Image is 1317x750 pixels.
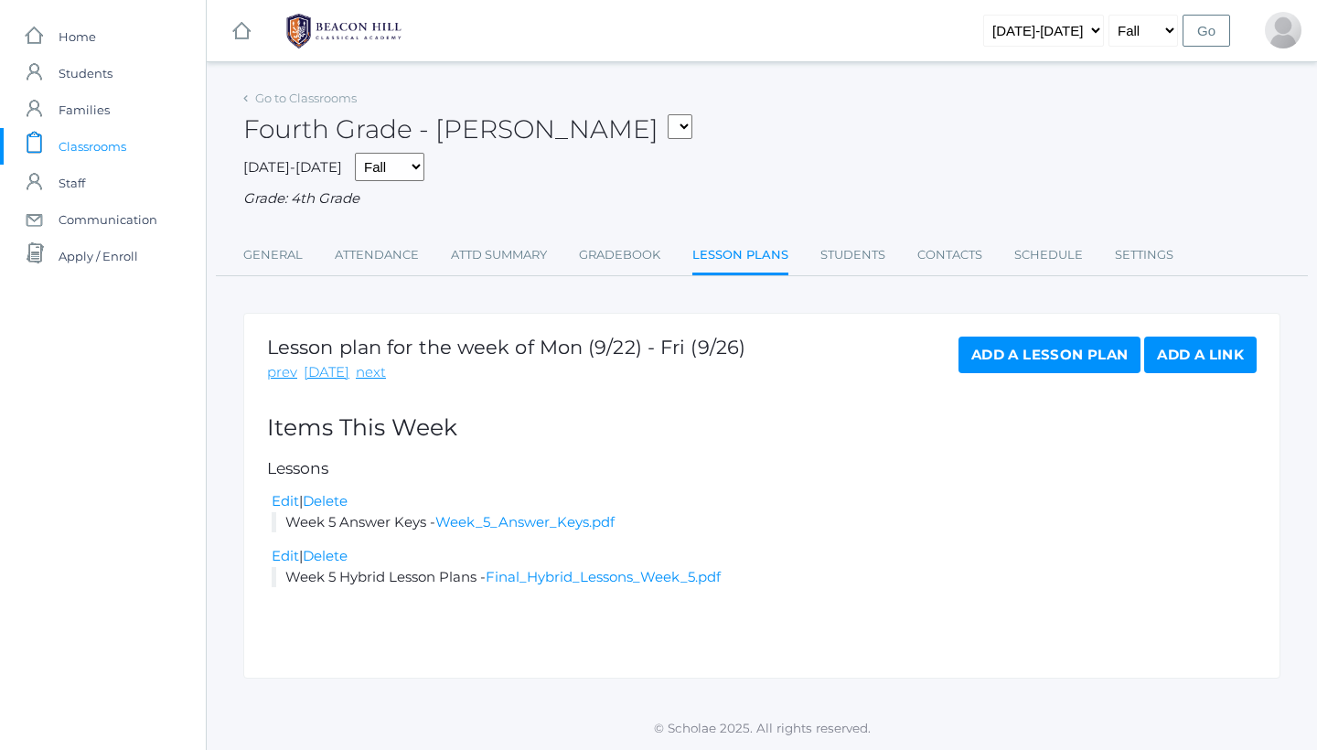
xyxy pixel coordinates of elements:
[59,55,112,91] span: Students
[958,337,1140,373] a: Add a Lesson Plan
[243,115,692,144] h2: Fourth Grade - [PERSON_NAME]
[1014,237,1083,273] a: Schedule
[272,491,1257,512] div: |
[267,362,297,383] a: prev
[486,568,721,585] a: Final_Hybrid_Lessons_Week_5.pdf
[451,237,547,273] a: Attd Summary
[1265,12,1301,48] div: Lydia Chaffin
[207,719,1317,737] p: © Scholae 2025. All rights reserved.
[59,201,157,238] span: Communication
[335,237,419,273] a: Attendance
[435,513,615,530] a: Week_5_Answer_Keys.pdf
[1183,15,1230,47] input: Go
[303,547,348,564] a: Delete
[272,492,299,509] a: Edit
[303,492,348,509] a: Delete
[59,91,110,128] span: Families
[243,158,342,176] span: [DATE]-[DATE]
[272,546,1257,567] div: |
[820,237,885,273] a: Students
[272,567,1257,588] li: Week 5 Hybrid Lesson Plans -
[1144,337,1257,373] a: Add a Link
[356,362,386,383] a: next
[267,415,1257,441] h2: Items This Week
[59,18,96,55] span: Home
[59,165,85,201] span: Staff
[267,460,1257,477] h5: Lessons
[267,337,745,358] h1: Lesson plan for the week of Mon (9/22) - Fri (9/26)
[59,128,126,165] span: Classrooms
[304,362,349,383] a: [DATE]
[692,237,788,276] a: Lesson Plans
[917,237,982,273] a: Contacts
[579,237,660,273] a: Gradebook
[272,547,299,564] a: Edit
[243,188,1280,209] div: Grade: 4th Grade
[255,91,357,105] a: Go to Classrooms
[272,512,1257,533] li: Week 5 Answer Keys -
[1115,237,1173,273] a: Settings
[59,238,138,274] span: Apply / Enroll
[243,237,303,273] a: General
[275,8,412,54] img: 1_BHCALogos-05.png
